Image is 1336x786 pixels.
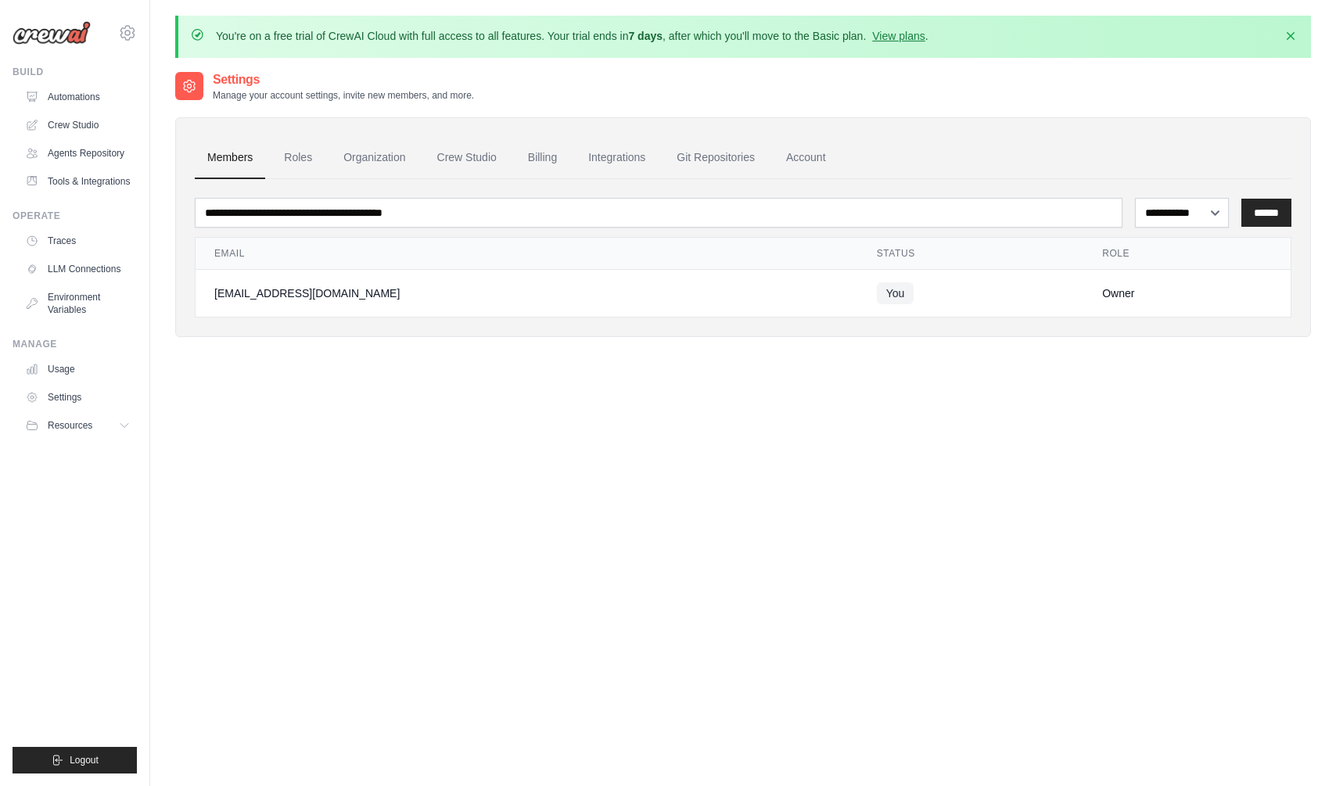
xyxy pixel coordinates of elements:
[13,210,137,222] div: Operate
[331,137,418,179] a: Organization
[13,66,137,78] div: Build
[628,30,663,42] strong: 7 days
[19,413,137,438] button: Resources
[1083,238,1291,270] th: Role
[19,141,137,166] a: Agents Repository
[19,113,137,138] a: Crew Studio
[19,357,137,382] a: Usage
[425,137,509,179] a: Crew Studio
[774,137,839,179] a: Account
[19,385,137,410] a: Settings
[877,282,914,304] span: You
[872,30,925,42] a: View plans
[214,285,839,301] div: [EMAIL_ADDRESS][DOMAIN_NAME]
[576,137,658,179] a: Integrations
[515,137,569,179] a: Billing
[213,70,474,89] h2: Settings
[216,28,928,44] p: You're on a free trial of CrewAI Cloud with full access to all features. Your trial ends in , aft...
[664,137,767,179] a: Git Repositories
[195,137,265,179] a: Members
[48,419,92,432] span: Resources
[19,169,137,194] a: Tools & Integrations
[19,257,137,282] a: LLM Connections
[271,137,325,179] a: Roles
[1102,285,1272,301] div: Owner
[213,89,474,102] p: Manage your account settings, invite new members, and more.
[19,285,137,322] a: Environment Variables
[858,238,1083,270] th: Status
[196,238,858,270] th: Email
[13,747,137,773] button: Logout
[13,338,137,350] div: Manage
[19,84,137,109] a: Automations
[70,754,99,766] span: Logout
[19,228,137,253] a: Traces
[13,21,91,45] img: Logo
